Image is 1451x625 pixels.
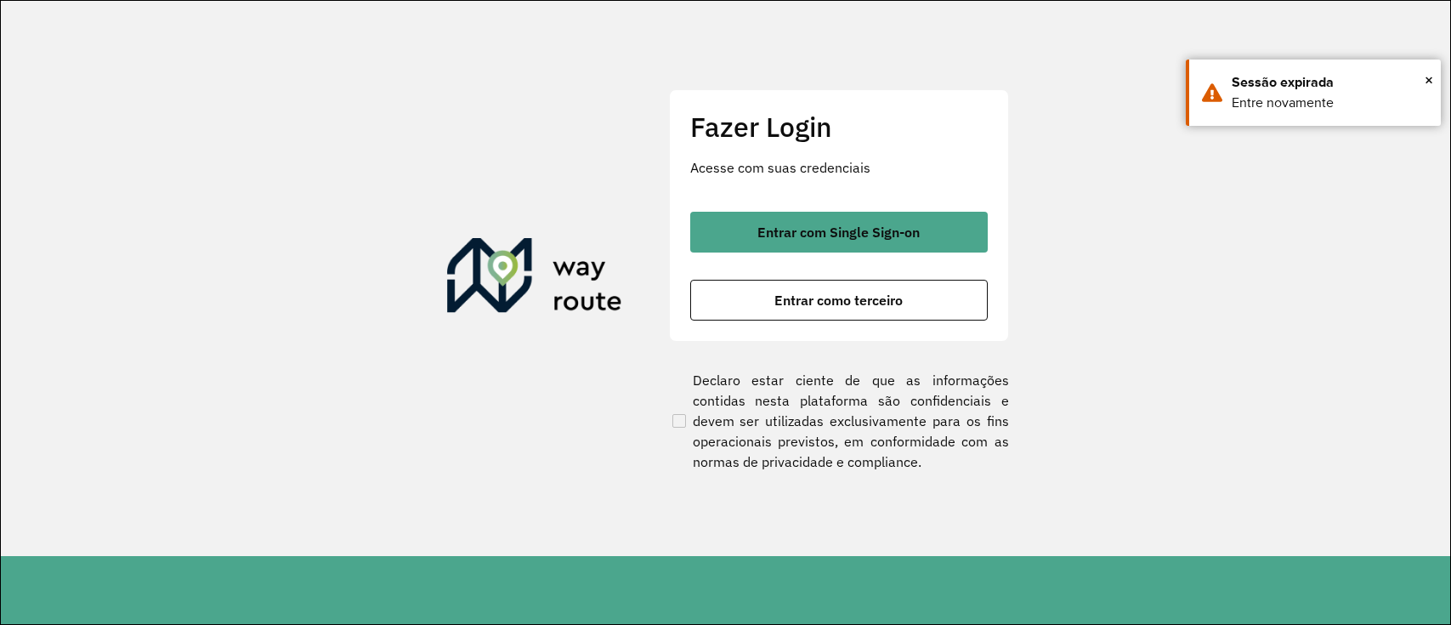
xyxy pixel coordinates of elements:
[690,111,988,143] h2: Fazer Login
[669,370,1009,472] label: Declaro estar ciente de que as informações contidas nesta plataforma são confidenciais e devem se...
[690,212,988,253] button: button
[447,238,622,320] img: Roteirizador AmbevTech
[690,157,988,178] p: Acesse com suas credenciais
[1232,72,1428,93] div: Sessão expirada
[690,280,988,321] button: button
[774,293,903,307] span: Entrar como terceiro
[1232,93,1428,113] div: Entre novamente
[757,225,920,239] span: Entrar com Single Sign-on
[1425,67,1433,93] span: ×
[1425,67,1433,93] button: Close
